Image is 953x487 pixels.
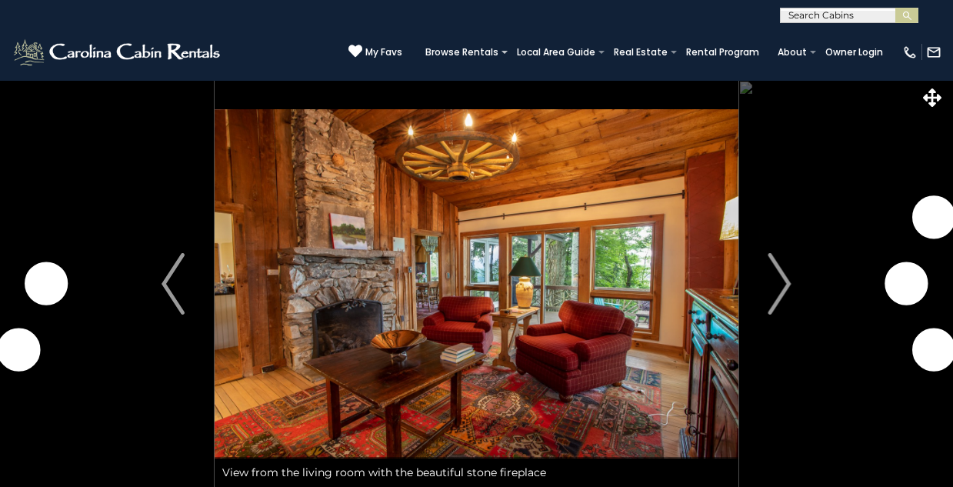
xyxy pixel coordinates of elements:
img: mail-regular-white.png [926,45,941,60]
span: My Favs [365,45,402,59]
img: arrow [768,253,791,315]
a: Browse Rentals [418,42,506,63]
a: About [770,42,815,63]
img: phone-regular-white.png [902,45,918,60]
a: Local Area Guide [509,42,603,63]
a: My Favs [348,44,402,60]
a: Owner Login [818,42,891,63]
img: arrow [162,253,185,315]
img: White-1-2.png [12,37,225,68]
a: Real Estate [606,42,675,63]
a: Rental Program [678,42,767,63]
